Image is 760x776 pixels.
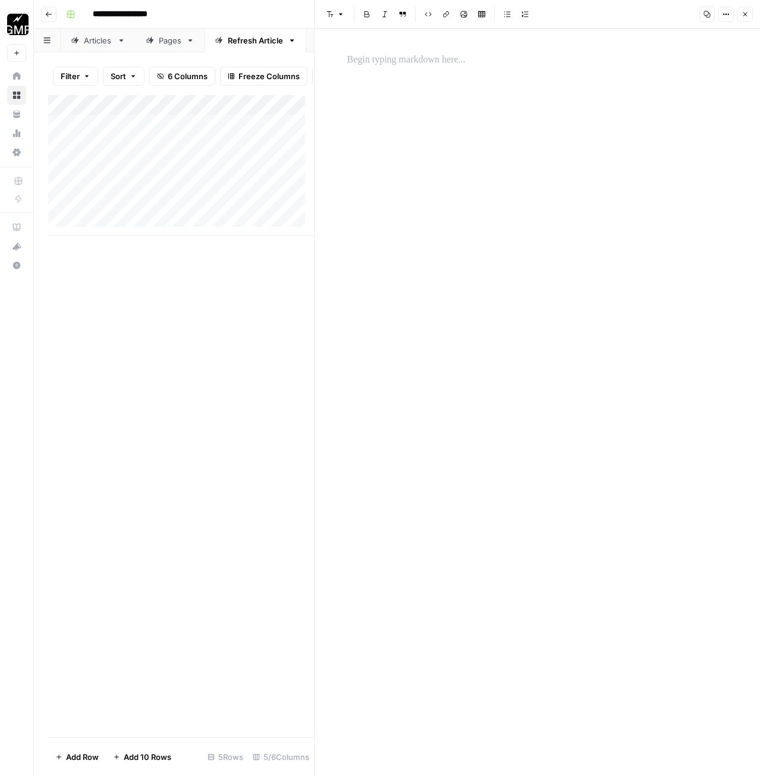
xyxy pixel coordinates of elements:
[7,67,26,86] a: Home
[124,751,171,763] span: Add 10 Rows
[111,70,126,82] span: Sort
[7,256,26,275] button: Help + Support
[7,105,26,124] a: Your Data
[61,29,136,52] a: Articles
[220,67,307,86] button: Freeze Columns
[149,67,215,86] button: 6 Columns
[48,747,106,766] button: Add Row
[103,67,145,86] button: Sort
[53,67,98,86] button: Filter
[7,218,26,237] a: AirOps Academy
[203,747,248,766] div: 5 Rows
[66,751,99,763] span: Add Row
[61,70,80,82] span: Filter
[8,237,26,255] div: What's new?
[7,14,29,35] img: Growth Marketing Pro Logo
[84,35,112,46] div: Articles
[7,143,26,162] a: Settings
[168,70,208,82] span: 6 Columns
[248,747,314,766] div: 5/6 Columns
[7,124,26,143] a: Usage
[228,35,283,46] div: Refresh Article
[7,10,26,39] button: Workspace: Growth Marketing Pro
[306,29,410,52] a: Refresh Outline
[205,29,306,52] a: Refresh Article
[7,237,26,256] button: What's new?
[7,86,26,105] a: Browse
[106,747,178,766] button: Add 10 Rows
[159,35,181,46] div: Pages
[238,70,300,82] span: Freeze Columns
[136,29,205,52] a: Pages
